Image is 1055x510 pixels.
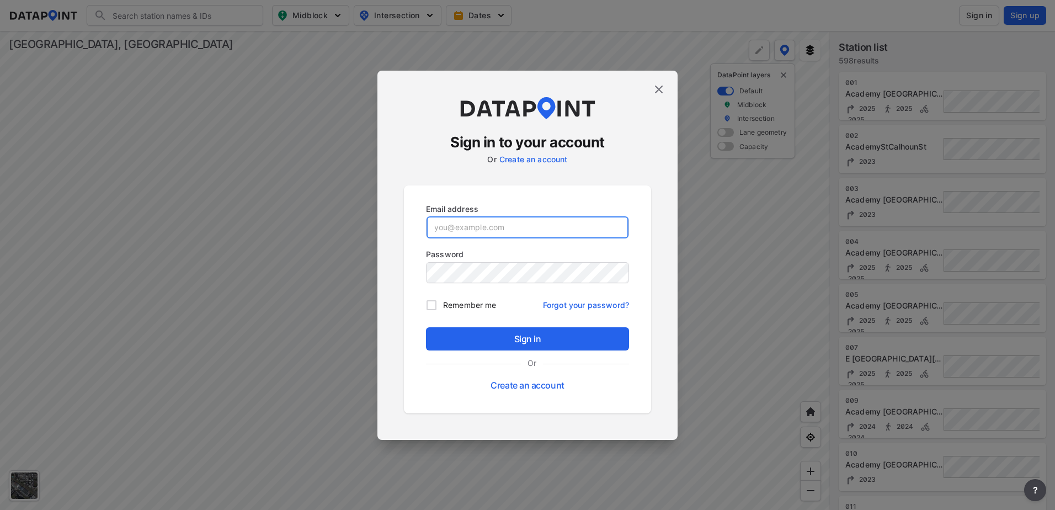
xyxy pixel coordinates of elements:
[435,332,620,346] span: Sign in
[521,357,543,369] label: Or
[652,83,665,96] img: close.efbf2170.svg
[426,248,629,260] p: Password
[487,155,496,164] label: Or
[426,327,629,350] button: Sign in
[426,203,629,215] p: Email address
[459,97,596,119] img: dataPointLogo.9353c09d.svg
[543,294,629,311] a: Forgot your password?
[427,216,628,238] input: you@example.com
[491,380,564,391] a: Create an account
[443,299,496,311] span: Remember me
[499,155,568,164] a: Create an account
[404,132,651,152] h3: Sign in to your account
[1024,479,1046,501] button: more
[1031,484,1040,497] span: ?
